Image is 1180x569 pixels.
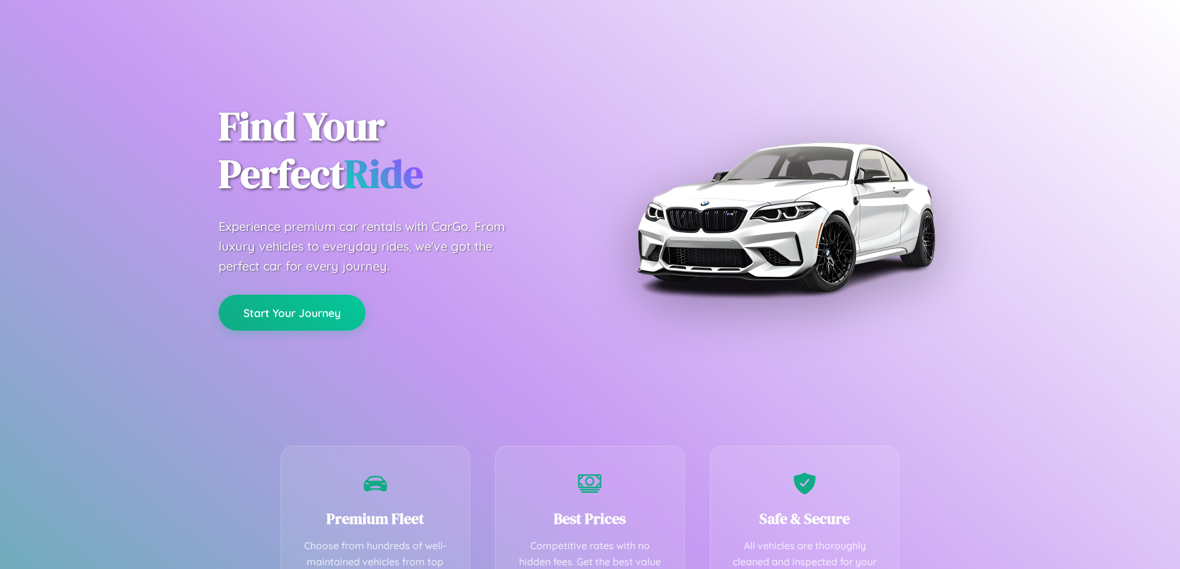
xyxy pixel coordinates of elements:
[631,62,940,371] img: Premium BMW car rental vehicle
[219,295,365,331] button: Start Your Journey
[219,103,572,198] h1: Find Your Perfect
[729,508,881,529] h3: Safe & Secure
[344,147,423,201] span: Ride
[514,508,666,529] h3: Best Prices
[219,217,528,276] p: Experience premium car rentals with CarGo. From luxury vehicles to everyday rides, we've got the ...
[300,508,452,529] h3: Premium Fleet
